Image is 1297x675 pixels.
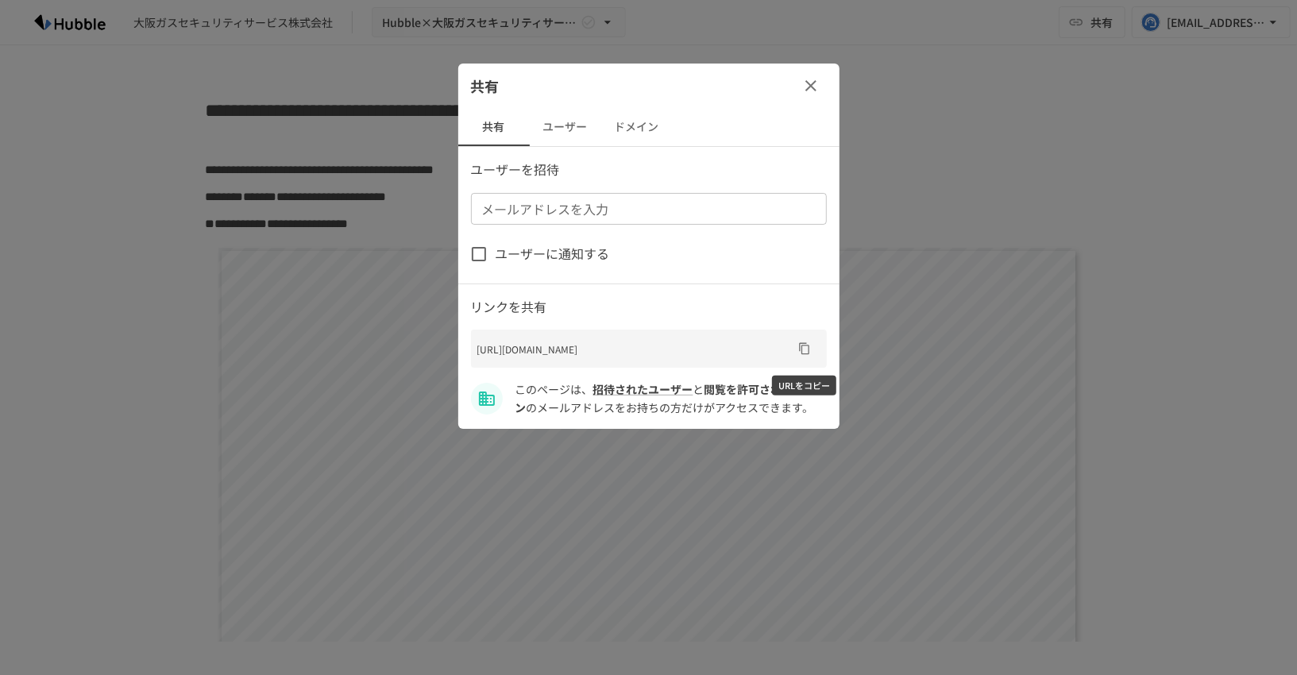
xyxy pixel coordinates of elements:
[458,108,530,146] button: 共有
[792,336,817,361] button: URLをコピー
[496,244,610,264] span: ユーザーに通知する
[471,297,827,318] p: リンクを共有
[530,108,601,146] button: ユーザー
[772,376,836,395] div: URLをコピー
[593,381,693,397] a: 招待されたユーザー
[515,380,827,416] p: このページは、 と のメールアドレスをお持ちの方だけがアクセスできます。
[515,381,827,415] span: oss-og.co.jp
[458,64,840,108] div: 共有
[601,108,673,146] button: ドメイン
[471,160,827,180] p: ユーザーを招待
[477,341,792,357] p: [URL][DOMAIN_NAME]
